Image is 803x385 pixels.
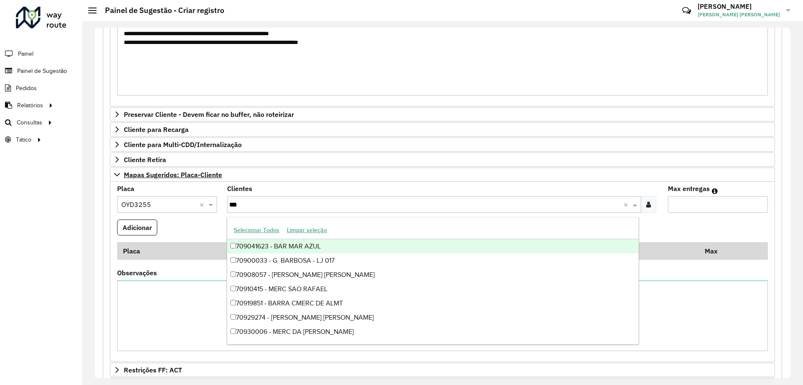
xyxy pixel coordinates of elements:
span: Preservar Cliente - Devem ficar no buffer, não roteirizar [124,111,294,118]
div: 709041623 - BAR MAR AZUL [227,239,638,253]
a: Cliente para Multi-CDD/Internalização [110,137,775,152]
button: Selecionar Todos [230,224,283,237]
label: Observações [117,268,157,278]
h3: [PERSON_NAME] [698,3,780,10]
em: Máximo de clientes que serão colocados na mesma rota com os clientes informados [712,188,718,194]
span: Clear all [624,199,631,209]
span: Mapas Sugeridos: Placa-Cliente [124,171,222,178]
div: 70919851 - BARRA CMERC DE ALMT [227,296,638,310]
button: Adicionar [117,220,157,235]
label: Placa [117,183,134,194]
span: Tático [16,135,31,144]
span: [PERSON_NAME] [PERSON_NAME] [698,11,780,18]
ng-dropdown-panel: Options list [227,217,639,345]
span: Consultas [17,118,42,127]
h2: Painel de Sugestão - Criar registro [97,6,224,15]
a: Mapas Sugeridos: Placa-Cliente [110,168,775,182]
a: Preservar Cliente - Devem ficar no buffer, não roteirizar [110,107,775,121]
a: Restrições FF: ACT [110,363,775,377]
span: Pedidos [16,84,37,93]
th: Max [699,242,732,260]
span: Clear all [199,199,207,209]
span: Restrições FF: ACT [124,367,182,373]
label: Clientes [227,183,252,194]
div: Mapas Sugeridos: Placa-Cliente [110,182,775,362]
button: Limpar seleção [283,224,331,237]
div: 70930023 - [PERSON_NAME] DOS S [227,339,638,353]
div: 70908057 - [PERSON_NAME] [PERSON_NAME] [227,268,638,282]
div: 70910415 - MERC SAO RAFAEL [227,282,638,296]
label: Max entregas [668,183,710,194]
div: 70930006 - MERC DA [PERSON_NAME] [227,325,638,339]
span: Painel de Sugestão [17,67,67,75]
span: Relatórios [17,101,43,110]
a: Cliente para Recarga [110,122,775,137]
div: 70900033 - G. BARBOSA - LJ 017 [227,253,638,268]
span: Cliente para Recarga [124,126,189,133]
a: Cliente Retira [110,152,775,167]
th: Placa [117,242,230,260]
span: Cliente Retira [124,156,166,163]
div: 70929274 - [PERSON_NAME] [PERSON_NAME] [227,310,638,325]
span: Painel [18,49,33,58]
a: Contato Rápido [678,2,696,20]
span: Cliente para Multi-CDD/Internalização [124,141,242,148]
